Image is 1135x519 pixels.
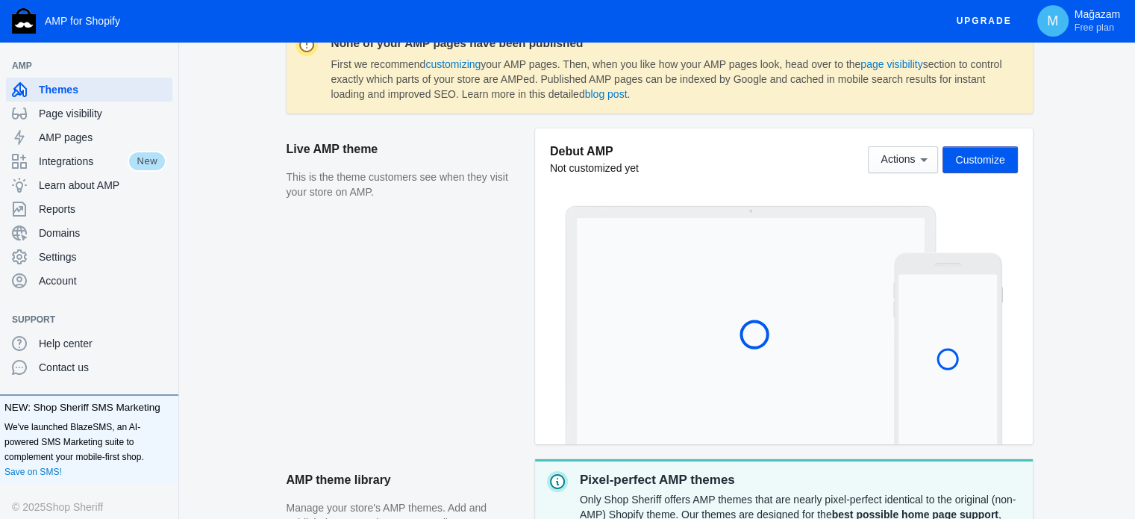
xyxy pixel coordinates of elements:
[860,58,922,70] a: page visibility
[12,58,151,73] span: AMP
[39,202,166,217] span: Reports
[6,125,172,149] a: AMP pages
[39,336,166,351] span: Help center
[6,197,172,221] a: Reports
[46,499,103,515] a: Shop Sheriff
[942,146,1017,173] button: Customize
[6,173,172,197] a: Learn about AMP
[955,154,1004,166] span: Customize
[6,221,172,245] a: Domains
[945,7,1024,35] button: Upgrade
[1075,8,1120,34] p: Mağazam
[1045,13,1060,28] span: M
[580,471,1021,489] p: Pixel-perfect AMP themes
[39,106,166,121] span: Page visibility
[39,273,166,288] span: Account
[868,146,938,173] button: Actions
[6,102,172,125] a: Page visibility
[957,7,1012,34] span: Upgrade
[39,154,128,169] span: Integrations
[331,37,1006,50] dt: None of your AMP pages have been published
[6,269,172,293] a: Account
[893,252,1003,444] img: Mobile frame
[39,130,166,145] span: AMP pages
[881,154,915,166] span: Actions
[6,355,172,379] a: Contact us
[128,151,166,172] span: New
[12,312,151,327] span: Support
[6,245,172,269] a: Settings
[287,170,520,199] p: This is the theme customers see when they visit your store on AMP.
[151,317,175,323] button: Add a sales channel
[585,88,628,100] a: blog post
[1075,22,1114,34] span: Free plan
[565,205,937,444] img: Laptop frame
[12,499,166,515] div: © 2025
[39,249,166,264] span: Settings
[287,459,520,501] h2: AMP theme library
[6,149,172,173] a: IntegrationsNew
[151,63,175,69] button: Add a sales channel
[287,128,520,170] h2: Live AMP theme
[550,143,639,159] h5: Debut AMP
[6,78,172,102] a: Themes
[39,82,166,97] span: Themes
[550,161,639,175] div: Not customized yet
[39,226,166,240] span: Domains
[12,8,36,34] img: Shop Sheriff Logo
[425,58,481,70] a: customizing
[331,58,1006,102] dd: First we recommend your AMP pages. Then, when you like how your AMP pages look, head over to the ...
[39,178,166,193] span: Learn about AMP
[39,360,166,375] span: Contact us
[4,464,62,479] a: Save on SMS!
[1060,444,1117,501] iframe: Drift Widget Chat Controller
[45,15,120,27] span: AMP for Shopify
